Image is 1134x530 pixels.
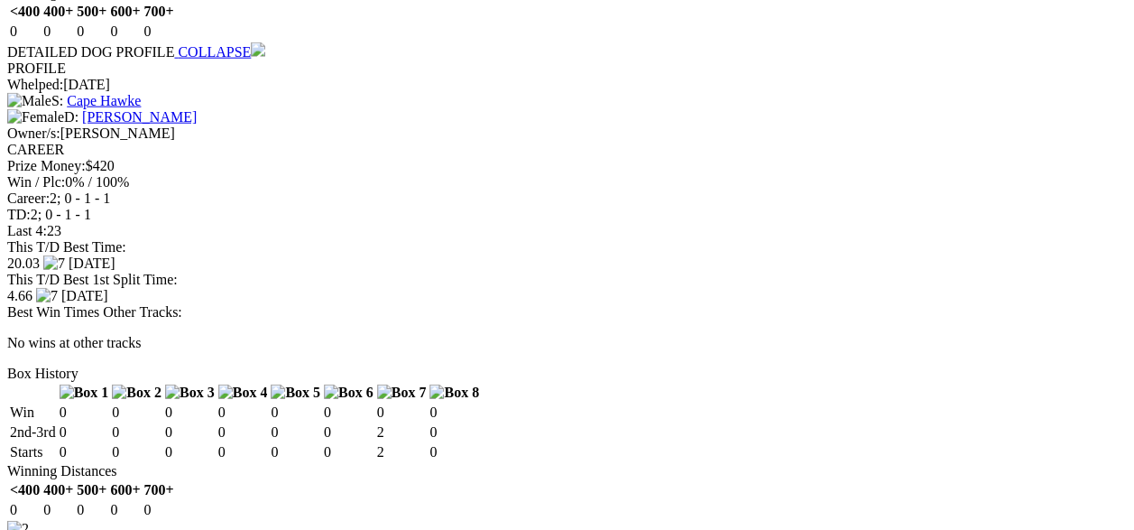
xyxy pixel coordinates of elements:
[9,481,41,499] th: <400
[164,423,216,442] td: 0
[7,272,178,287] span: This T/D Best 1st Split Time:
[7,109,64,126] img: Female
[7,126,1127,142] div: [PERSON_NAME]
[59,443,110,461] td: 0
[67,93,141,108] a: Cape Hawke
[174,44,265,60] a: COLLAPSE
[271,385,320,401] img: Box 5
[178,44,251,60] span: COLLAPSE
[143,3,175,21] th: 700+
[429,423,480,442] td: 0
[9,501,41,519] td: 0
[217,404,269,422] td: 0
[323,404,374,422] td: 0
[164,443,216,461] td: 0
[82,109,197,125] a: [PERSON_NAME]
[7,288,32,303] span: 4.66
[165,385,215,401] img: Box 3
[9,23,41,41] td: 0
[376,404,428,422] td: 0
[429,404,480,422] td: 0
[7,304,182,320] span: Best Win Times Other Tracks:
[377,385,427,401] img: Box 7
[59,404,110,422] td: 0
[61,288,108,303] span: [DATE]
[7,42,1127,60] div: DETAILED DOG PROFILE
[7,174,65,190] span: Win / Plc:
[42,23,74,41] td: 0
[217,423,269,442] td: 0
[217,443,269,461] td: 0
[69,256,115,271] span: [DATE]
[9,3,41,21] th: <400
[270,423,321,442] td: 0
[112,385,161,401] img: Box 2
[109,481,141,499] th: 600+
[270,404,321,422] td: 0
[7,142,1127,158] div: CAREER
[7,207,1127,223] div: 2; 0 - 1 - 1
[143,23,175,41] td: 0
[7,77,1127,93] div: [DATE]
[76,501,107,519] td: 0
[429,443,480,461] td: 0
[324,385,373,401] img: Box 6
[42,3,74,21] th: 400+
[43,256,65,272] img: 7
[7,207,31,222] span: TD:
[59,423,110,442] td: 0
[7,223,1127,239] div: 23
[429,385,479,401] img: Box 8
[143,481,175,499] th: 700+
[7,60,1127,77] div: PROFILE
[7,93,51,109] img: Male
[111,404,162,422] td: 0
[376,443,428,461] td: 2
[218,385,268,401] img: Box 4
[109,3,141,21] th: 600+
[111,443,162,461] td: 0
[9,443,57,461] td: Starts
[111,423,162,442] td: 0
[270,443,321,461] td: 0
[251,42,265,57] img: chevron-down.svg
[76,23,107,41] td: 0
[76,481,107,499] th: 500+
[60,385,109,401] img: Box 1
[7,158,86,173] span: Prize Money:
[7,239,126,255] span: This T/D Best Time:
[76,3,107,21] th: 500+
[143,501,175,519] td: 0
[7,191,50,206] span: Career:
[7,223,47,238] span: Last 4:
[109,501,141,519] td: 0
[7,93,63,108] span: S:
[9,423,57,442] td: 2nd-3rd
[7,463,1127,479] div: Winning Distances
[109,23,141,41] td: 0
[7,174,1127,191] div: 0% / 100%
[42,501,74,519] td: 0
[164,404,216,422] td: 0
[36,288,58,304] img: 7
[9,404,57,422] td: Win
[7,256,40,271] span: 20.03
[7,126,60,141] span: Owner/s:
[323,423,374,442] td: 0
[7,335,1127,351] p: No wins at other tracks
[42,481,74,499] th: 400+
[7,77,63,92] span: Whelped:
[376,423,428,442] td: 2
[323,443,374,461] td: 0
[7,109,78,125] span: D:
[7,158,1127,174] div: $420
[7,191,1127,207] div: 2; 0 - 1 - 1
[7,366,1127,382] div: Box History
